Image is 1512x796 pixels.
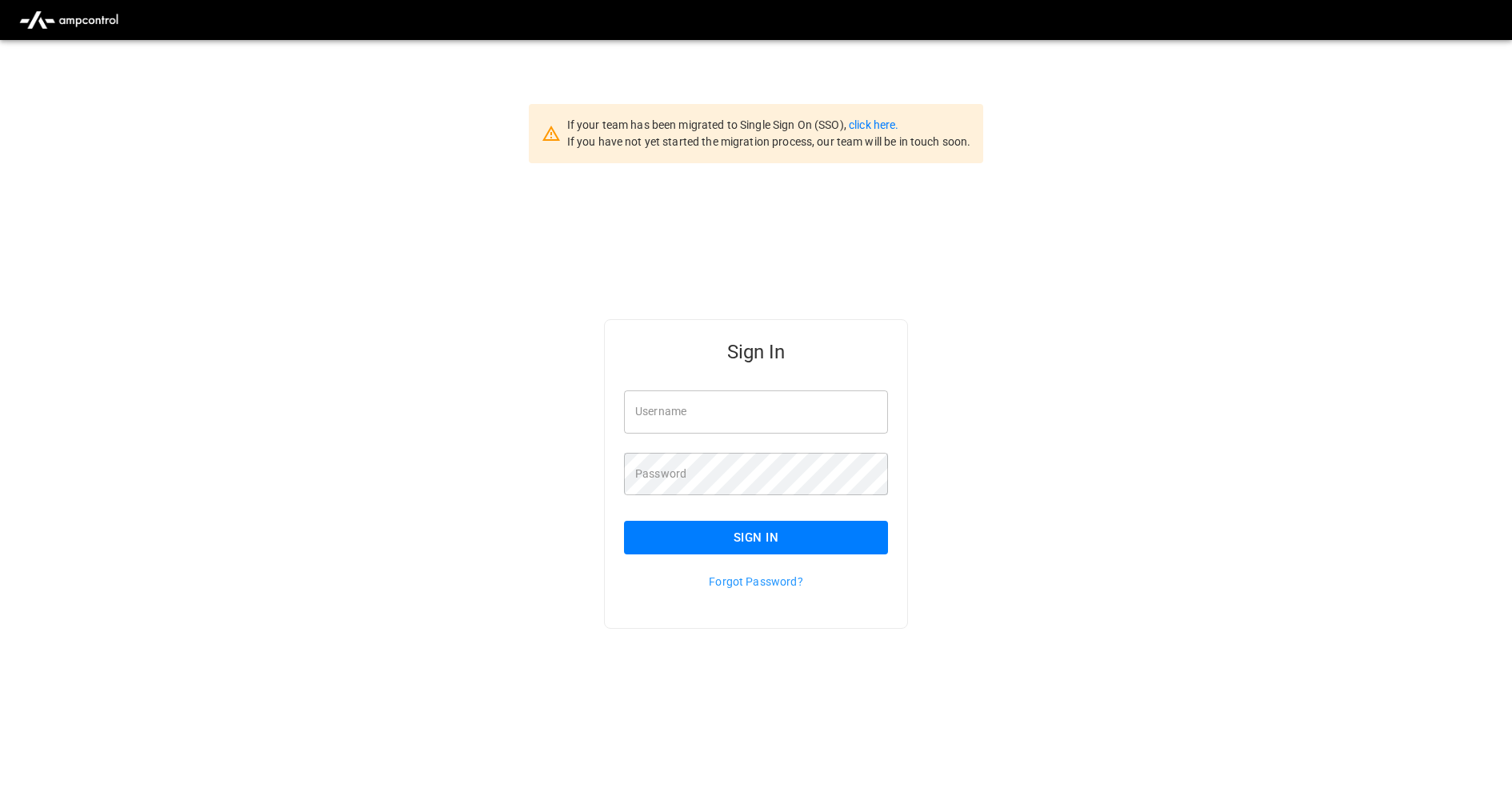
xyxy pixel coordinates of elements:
[624,574,888,590] p: Forgot Password?
[849,118,898,131] a: click here.
[13,5,125,35] img: ampcontrol.io logo
[567,118,849,131] span: If your team has been migrated to Single Sign On (SSO),
[624,521,888,554] button: Sign In
[567,135,971,148] span: If you have not yet started the migration process, our team will be in touch soon.
[624,339,888,365] h5: Sign In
